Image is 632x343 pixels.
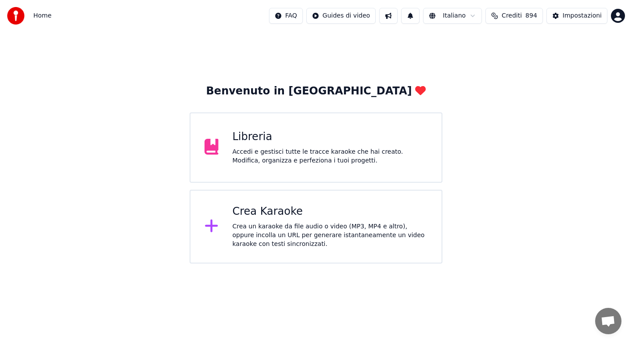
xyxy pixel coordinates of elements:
[595,308,621,334] div: Aprire la chat
[563,11,602,20] div: Impostazioni
[33,11,51,20] nav: breadcrumb
[546,8,607,24] button: Impostazioni
[233,222,428,249] div: Crea un karaoke da file audio o video (MP3, MP4 e altro), oppure incolla un URL per generare ista...
[269,8,303,24] button: FAQ
[233,130,428,144] div: Libreria
[7,7,25,25] img: youka
[525,11,537,20] span: 894
[33,11,51,20] span: Home
[485,8,543,24] button: Crediti894
[306,8,376,24] button: Guides di video
[233,148,428,165] div: Accedi e gestisci tutte le tracce karaoke che hai creato. Modifica, organizza e perfeziona i tuoi...
[502,11,522,20] span: Crediti
[233,205,428,219] div: Crea Karaoke
[206,84,426,98] div: Benvenuto in [GEOGRAPHIC_DATA]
